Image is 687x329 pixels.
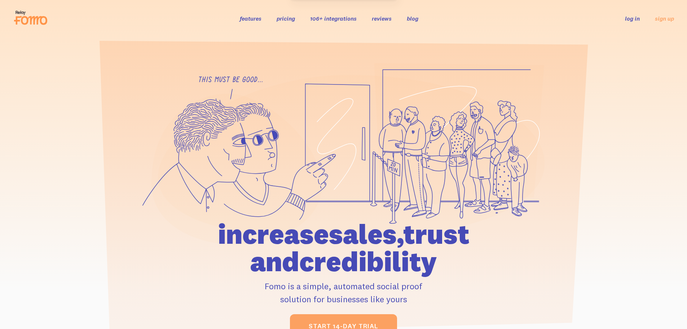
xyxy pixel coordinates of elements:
a: pricing [277,15,295,22]
a: 106+ integrations [310,15,357,22]
a: reviews [372,15,392,22]
a: features [240,15,261,22]
a: blog [407,15,418,22]
p: Fomo is a simple, automated social proof solution for businesses like yours [177,280,511,306]
h1: increase sales, trust and credibility [177,220,511,275]
a: log in [625,15,640,22]
a: sign up [655,15,674,22]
